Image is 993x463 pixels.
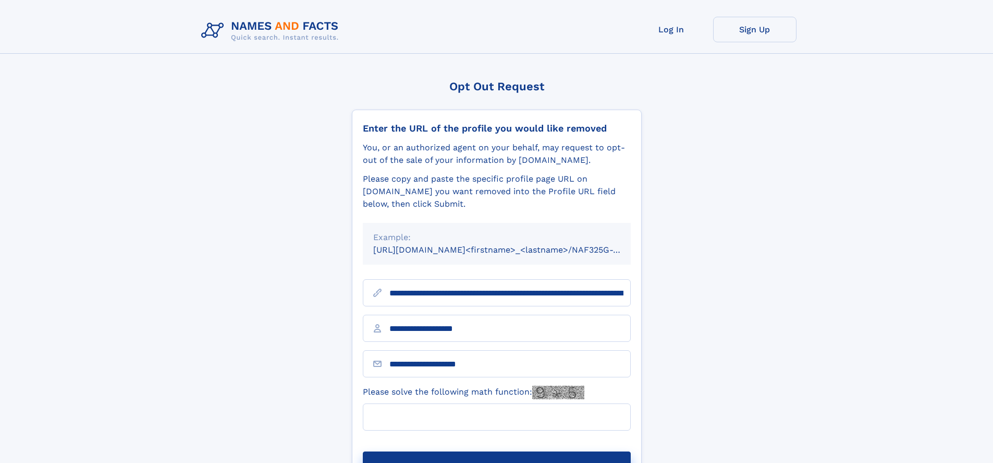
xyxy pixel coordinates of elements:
label: Please solve the following math function: [363,386,584,399]
div: Opt Out Request [352,80,642,93]
img: Logo Names and Facts [197,17,347,45]
a: Sign Up [713,17,796,42]
div: You, or an authorized agent on your behalf, may request to opt-out of the sale of your informatio... [363,141,631,167]
div: Please copy and paste the specific profile page URL on [DOMAIN_NAME] you want removed into the Pr... [363,173,631,210]
small: [URL][DOMAIN_NAME]<firstname>_<lastname>/NAF325G-xxxxxxxx [373,245,651,255]
div: Example: [373,231,620,244]
a: Log In [630,17,713,42]
div: Enter the URL of the profile you would like removed [363,123,631,134]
